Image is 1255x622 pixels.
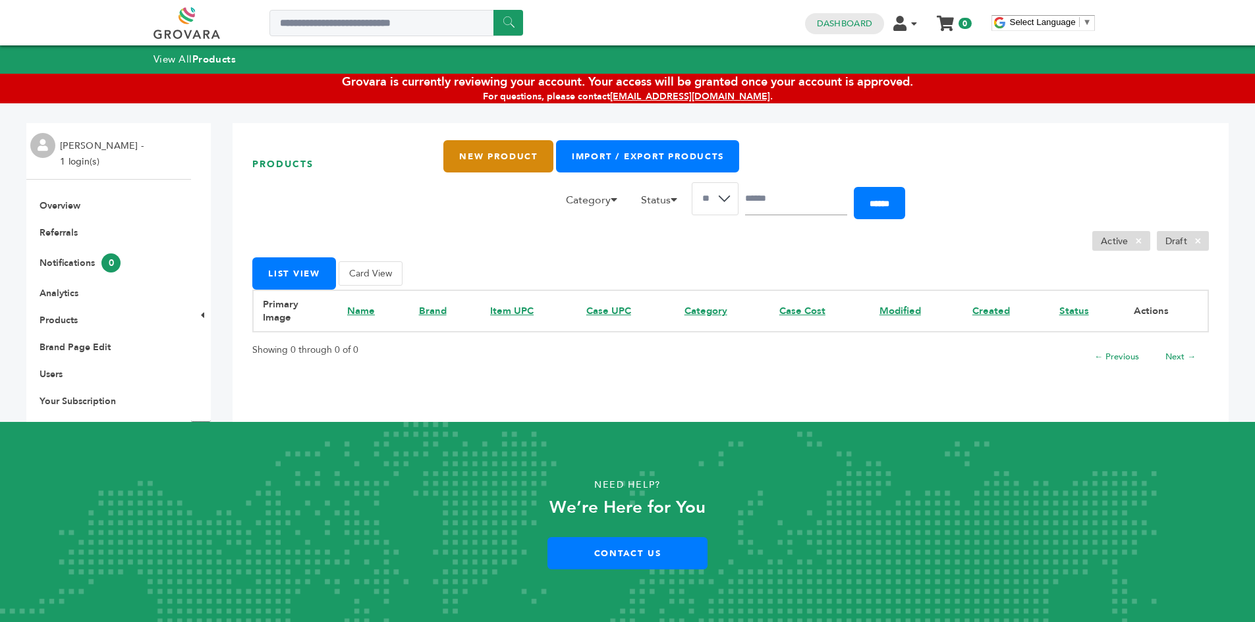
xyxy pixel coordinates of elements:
[63,475,1192,495] p: Need Help?
[959,18,971,29] span: 0
[1083,17,1092,27] span: ▼
[972,304,1010,317] a: Created
[1125,290,1208,332] th: Actions
[40,395,116,407] a: Your Subscription
[1128,233,1150,249] span: ×
[879,304,921,317] a: Modified
[30,133,55,158] img: profile.png
[817,18,872,30] a: Dashboard
[443,140,553,172] a: New Product
[1059,304,1089,317] a: Status
[40,226,78,239] a: Referrals
[40,257,121,269] a: Notifications0
[745,182,847,215] input: Search
[192,53,236,66] strong: Products
[1187,233,1209,249] span: ×
[556,140,739,172] a: Import / Export Products
[40,368,63,380] a: Users
[40,341,111,353] a: Brand Page Edit
[586,304,631,317] a: Case UPC
[1094,351,1139,363] a: ← Previous
[490,304,534,317] a: Item UPC
[1165,351,1196,363] a: Next →
[937,12,953,26] a: My Cart
[1079,17,1080,27] span: ​
[549,496,706,519] strong: We’re Here for You
[1092,231,1150,251] li: Active
[269,10,523,36] input: Search a product or brand...
[252,342,358,358] p: Showing 0 through 0 of 0
[347,304,375,317] a: Name
[252,140,443,188] h1: Products
[40,287,78,299] a: Analytics
[684,304,727,317] a: Category
[40,199,80,212] a: Overview
[1010,17,1092,27] a: Select Language​
[634,192,692,215] li: Status
[610,90,770,103] a: [EMAIL_ADDRESS][DOMAIN_NAME]
[153,53,237,66] a: View AllProducts
[1157,231,1209,251] li: Draft
[339,261,403,286] button: Card View
[779,304,825,317] a: Case Cost
[559,192,632,215] li: Category
[1010,17,1076,27] span: Select Language
[253,290,338,332] th: Primary Image
[547,537,708,569] a: Contact Us
[60,138,147,170] li: [PERSON_NAME] - 1 login(s)
[101,253,121,272] span: 0
[419,304,447,317] a: Brand
[40,314,78,326] a: Products
[252,257,336,290] button: List View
